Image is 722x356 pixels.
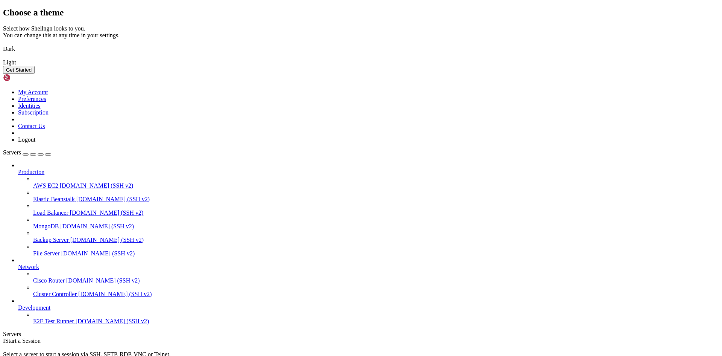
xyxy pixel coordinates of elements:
[33,182,58,189] span: AWS EC2
[33,216,719,230] li: MongoDB [DOMAIN_NAME] (SSH v2)
[3,66,35,74] button: Get Started
[33,209,719,216] a: Load Balancer [DOMAIN_NAME] (SSH v2)
[5,338,41,344] span: Start a Session
[66,277,140,284] span: [DOMAIN_NAME] (SSH v2)
[33,270,719,284] li: Cisco Router [DOMAIN_NAME] (SSH v2)
[18,109,49,116] a: Subscription
[3,331,719,338] div: Servers
[18,136,35,143] a: Logout
[70,237,144,243] span: [DOMAIN_NAME] (SSH v2)
[33,223,59,229] span: MongoDB
[76,318,149,324] span: [DOMAIN_NAME] (SSH v2)
[33,230,719,243] li: Backup Server [DOMAIN_NAME] (SSH v2)
[18,96,46,102] a: Preferences
[33,277,65,284] span: Cisco Router
[18,89,48,95] a: My Account
[3,25,719,39] div: Select how Shellngn looks to you. You can change this at any time in your settings.
[33,237,69,243] span: Backup Server
[18,169,719,176] a: Production
[33,250,60,257] span: File Server
[18,304,719,311] a: Development
[33,189,719,203] li: Elastic Beanstalk [DOMAIN_NAME] (SSH v2)
[33,223,719,230] a: MongoDB [DOMAIN_NAME] (SSH v2)
[33,237,719,243] a: Backup Server [DOMAIN_NAME] (SSH v2)
[18,162,719,257] li: Production
[33,291,77,297] span: Cluster Controller
[76,196,150,202] span: [DOMAIN_NAME] (SSH v2)
[33,182,719,189] a: AWS EC2 [DOMAIN_NAME] (SSH v2)
[18,264,39,270] span: Network
[33,318,719,325] a: E2E Test Runner [DOMAIN_NAME] (SSH v2)
[3,46,719,52] div: Dark
[33,209,68,216] span: Load Balancer
[33,318,74,324] span: E2E Test Runner
[78,291,152,297] span: [DOMAIN_NAME] (SSH v2)
[61,250,135,257] span: [DOMAIN_NAME] (SSH v2)
[3,8,719,18] h2: Choose a theme
[33,277,719,284] a: Cisco Router [DOMAIN_NAME] (SSH v2)
[3,74,46,81] img: Shellngn
[33,176,719,189] li: AWS EC2 [DOMAIN_NAME] (SSH v2)
[33,243,719,257] li: File Server [DOMAIN_NAME] (SSH v2)
[18,304,50,311] span: Development
[70,209,144,216] span: [DOMAIN_NAME] (SSH v2)
[60,182,133,189] span: [DOMAIN_NAME] (SSH v2)
[33,250,719,257] a: File Server [DOMAIN_NAME] (SSH v2)
[18,264,719,270] a: Network
[18,298,719,325] li: Development
[18,123,45,129] a: Contact Us
[3,59,719,66] div: Light
[3,149,51,156] a: Servers
[18,169,44,175] span: Production
[18,102,41,109] a: Identities
[33,284,719,298] li: Cluster Controller [DOMAIN_NAME] (SSH v2)
[33,203,719,216] li: Load Balancer [DOMAIN_NAME] (SSH v2)
[3,149,21,156] span: Servers
[33,196,75,202] span: Elastic Beanstalk
[33,196,719,203] a: Elastic Beanstalk [DOMAIN_NAME] (SSH v2)
[33,291,719,298] a: Cluster Controller [DOMAIN_NAME] (SSH v2)
[60,223,134,229] span: [DOMAIN_NAME] (SSH v2)
[33,311,719,325] li: E2E Test Runner [DOMAIN_NAME] (SSH v2)
[3,338,5,344] span: 
[18,257,719,298] li: Network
